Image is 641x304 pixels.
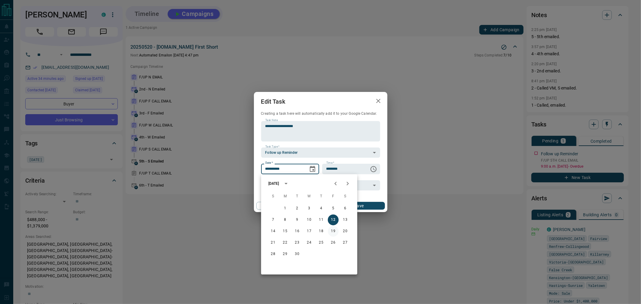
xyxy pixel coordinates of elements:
span: Tuesday [292,190,303,202]
button: 13 [340,214,351,225]
button: 17 [304,226,315,237]
span: Saturday [340,190,351,202]
button: 22 [280,237,291,248]
button: 18 [316,226,327,237]
button: 12 [328,214,339,225]
span: Sunday [268,190,279,202]
button: 26 [328,237,339,248]
span: Monday [280,190,291,202]
button: Choose date, selected date is Sep 12, 2025 [307,163,319,175]
span: Friday [328,190,339,202]
button: 1 [280,203,291,214]
button: 21 [268,237,279,248]
button: Cancel [256,202,308,210]
div: [DATE] [268,181,279,186]
button: Previous month [330,178,342,190]
button: Choose time, selected time is 9:00 AM [368,163,380,175]
button: 6 [340,203,351,214]
p: Creating a task here will automatically add it to your Google Calendar. [261,111,380,116]
button: 5 [328,203,339,214]
h2: Edit Task [254,92,292,111]
button: 14 [268,226,279,237]
label: Time [326,161,334,165]
button: 24 [304,237,315,248]
button: Save [333,202,385,210]
button: 11 [316,214,327,225]
label: Date [265,161,273,165]
div: Follow up Reminder [261,147,380,158]
label: Task Type [265,145,279,149]
button: 23 [292,237,303,248]
button: 29 [280,249,291,260]
span: Thursday [316,190,327,202]
button: 16 [292,226,303,237]
span: Wednesday [304,190,315,202]
button: calendar view is open, switch to year view [281,178,291,189]
button: 27 [340,237,351,248]
button: 10 [304,214,315,225]
button: 15 [280,226,291,237]
button: 9 [292,214,303,225]
button: 30 [292,249,303,260]
button: 8 [280,214,291,225]
button: 19 [328,226,339,237]
button: 7 [268,214,279,225]
button: 3 [304,203,315,214]
button: Next month [342,178,354,190]
button: 25 [316,237,327,248]
button: 4 [316,203,327,214]
button: 28 [268,249,279,260]
button: 2 [292,203,303,214]
button: 20 [340,226,351,237]
label: Task Note [265,118,278,122]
